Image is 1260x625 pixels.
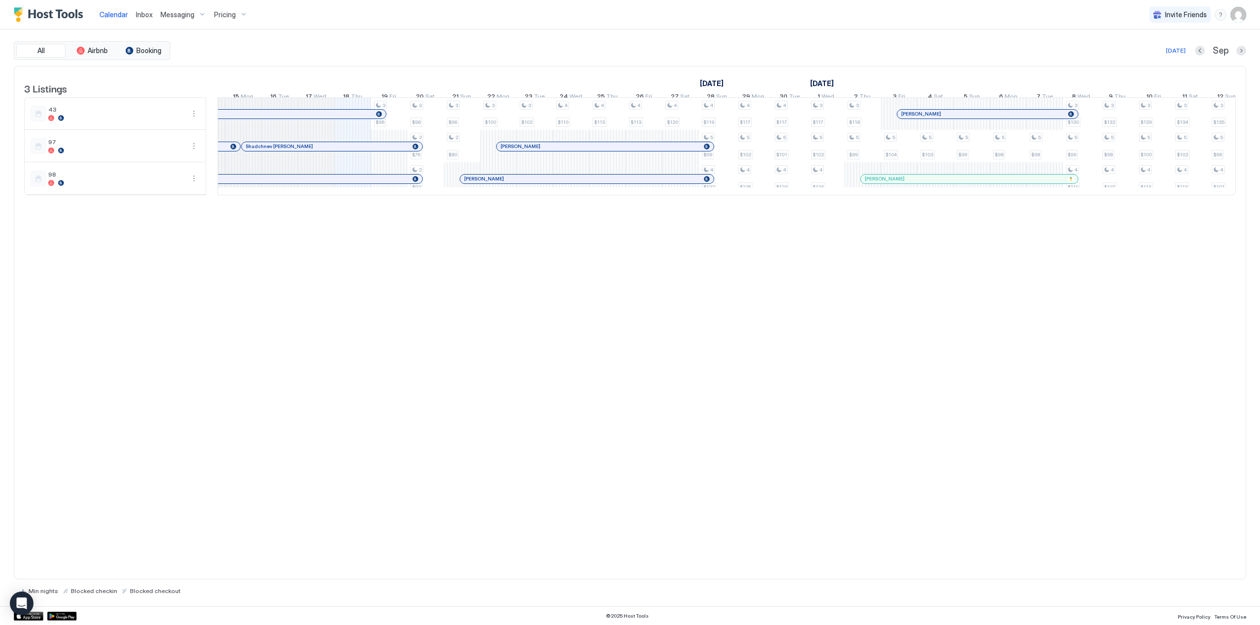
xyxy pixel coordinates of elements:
[710,102,713,109] span: 4
[783,102,786,109] span: 4
[667,119,678,125] span: $120
[534,92,545,103] span: Tue
[1184,167,1187,173] span: 4
[416,92,424,103] span: 20
[637,102,640,109] span: 4
[47,612,77,621] div: Google Play Store
[314,92,326,103] span: Wed
[14,7,88,22] a: Host Tools Logo
[448,151,457,158] span: $80
[707,92,715,103] span: 28
[1140,184,1151,190] span: $113
[859,92,871,103] span: Thu
[303,90,329,105] a: September 17, 2025
[892,134,895,141] span: 5
[819,167,822,173] span: 4
[1068,151,1076,158] span: $99
[813,151,824,158] span: $102
[419,102,422,109] span: 3
[558,119,568,125] span: $110
[485,90,512,105] a: September 22, 2025
[680,92,690,103] span: Sat
[995,151,1004,158] span: $98
[270,92,277,103] span: 16
[747,102,750,109] span: 4
[119,44,168,58] button: Booking
[268,90,291,105] a: September 16, 2025
[958,151,967,158] span: $99
[1068,184,1078,190] span: $110
[1236,46,1246,56] button: Next month
[1220,134,1223,141] span: 5
[412,184,421,190] span: $92
[351,92,362,103] span: Thu
[1165,45,1187,57] button: [DATE]
[1074,167,1077,173] span: 4
[1213,119,1225,125] span: $135
[464,176,504,182] span: [PERSON_NAME]
[630,119,641,125] span: $113
[1214,611,1246,621] a: Terms Of Use
[697,76,726,90] a: September 3, 2025
[455,134,458,141] span: 2
[1184,134,1187,141] span: 5
[188,140,200,152] div: menu
[969,92,980,103] span: Sun
[1215,90,1238,105] a: October 12, 2025
[1109,92,1113,103] span: 9
[487,92,495,103] span: 22
[29,587,58,595] span: Min nights
[1068,119,1079,125] span: $130
[776,184,787,190] span: $123
[1177,119,1188,125] span: $134
[1042,92,1053,103] span: Tue
[389,92,396,103] span: Fri
[1177,184,1188,190] span: $113
[710,134,713,141] span: 5
[1189,92,1198,103] span: Sat
[419,134,422,141] span: 2
[278,92,289,103] span: Tue
[854,92,858,103] span: 2
[1074,134,1077,141] span: 5
[246,143,313,149] span: Shadchnev [PERSON_NAME]
[925,90,945,105] a: October 4, 2025
[1184,102,1187,109] span: 3
[851,90,873,105] a: October 2, 2025
[668,90,692,105] a: September 27, 2025
[528,102,531,109] span: 3
[633,90,655,105] a: September 26, 2025
[1070,90,1093,105] a: October 8, 2025
[964,92,968,103] span: 5
[425,92,435,103] span: Sat
[1225,92,1236,103] span: Sun
[703,184,715,190] span: $122
[1213,151,1222,158] span: $96
[856,102,859,109] span: 3
[1144,90,1164,105] a: October 10, 2025
[565,102,567,109] span: 4
[901,111,941,117] span: [PERSON_NAME]
[1230,7,1246,23] div: User profile
[1213,184,1224,190] span: $107
[522,90,547,105] a: September 23, 2025
[636,92,644,103] span: 26
[1031,151,1040,158] span: $98
[14,41,170,60] div: tab-group
[1214,614,1246,620] span: Terms Of Use
[10,592,33,615] div: Open Intercom Messenger
[460,92,471,103] span: Sun
[594,119,605,125] span: $113
[742,92,750,103] span: 29
[1074,102,1077,109] span: 3
[1111,134,1114,141] span: 5
[777,90,802,105] a: September 30, 2025
[448,119,457,125] span: $96
[412,119,421,125] span: $96
[922,151,933,158] span: $103
[997,90,1020,105] a: October 6, 2025
[1002,134,1005,141] span: 5
[569,92,582,103] span: Wed
[783,134,786,141] span: 5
